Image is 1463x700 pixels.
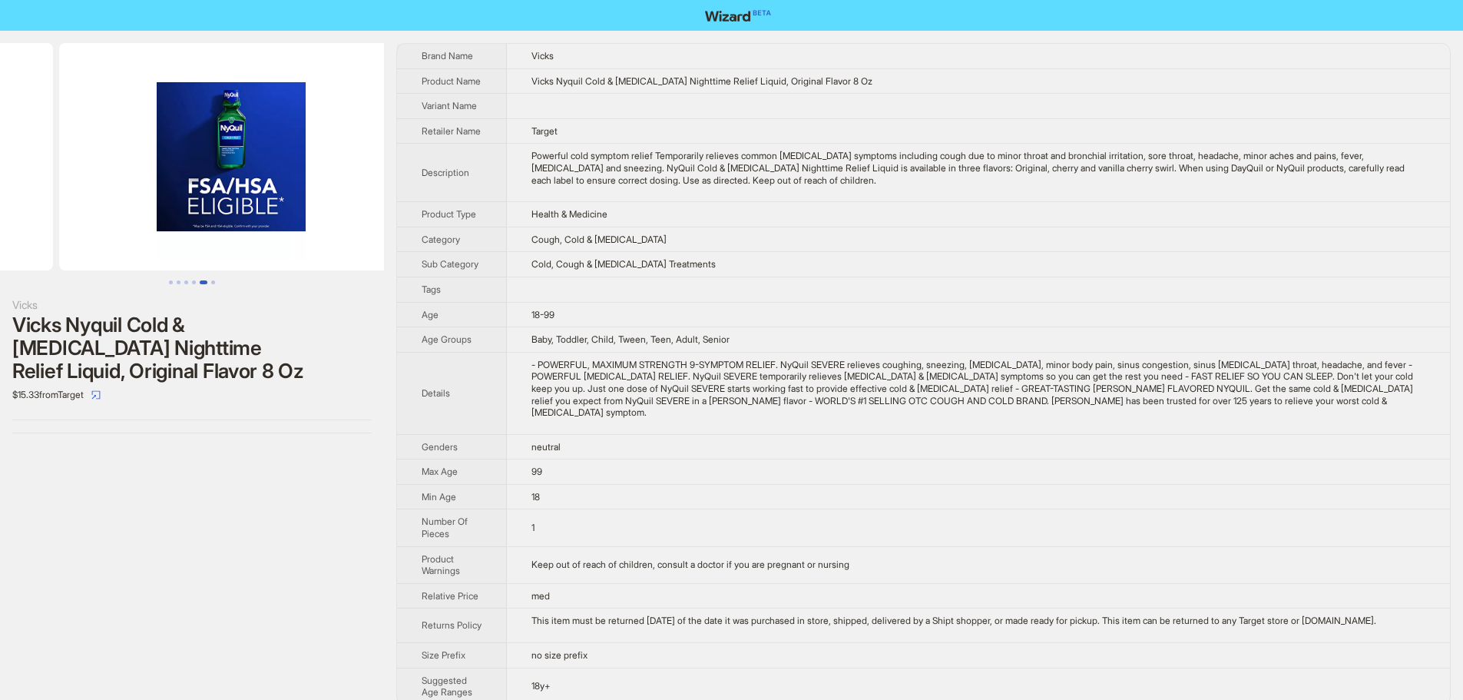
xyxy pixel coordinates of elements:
[531,333,730,345] span: Baby, Toddler, Child, Tween, Teen, Adult, Senior
[531,234,667,245] span: Cough, Cold & [MEDICAL_DATA]
[184,280,188,284] button: Go to slide 3
[531,615,1425,627] div: This item must be returned within 90 days of the date it was purchased in store, shipped, deliver...
[422,234,460,245] span: Category
[12,383,372,407] div: $15.33 from Target
[200,280,207,284] button: Go to slide 5
[422,333,472,345] span: Age Groups
[422,387,450,399] span: Details
[531,559,849,570] span: Keep out of reach of children, consult a doctor if you are pregnant or nursing
[422,491,456,503] span: Min Age
[422,675,472,698] span: Suggested Age Ranges
[422,516,468,539] span: Number Of Pieces
[531,50,554,61] span: Vicks
[531,258,716,270] span: Cold, Cough & [MEDICAL_DATA] Treatments
[531,522,535,533] span: 1
[531,75,872,87] span: Vicks Nyquil Cold & [MEDICAL_DATA] Nighttime Relief Liquid, Original Flavor 8 Oz
[422,208,476,220] span: Product Type
[531,590,550,602] span: med
[531,359,1425,419] div: - POWERFUL, MAXIMUM STRENGTH 9-SYMPTOM RELIEF. NyQuil SEVERE relieves coughing, sneezing, stuffy ...
[422,258,478,270] span: Sub Category
[531,680,551,692] span: 18y+
[531,150,1425,186] div: Powerful cold symptom relief Temporarily relieves common cold and flu symptoms including cough du...
[211,280,215,284] button: Go to slide 6
[422,466,458,477] span: Max Age
[192,280,196,284] button: Go to slide 4
[169,280,173,284] button: Go to slide 1
[531,649,588,661] span: no size prefix
[531,441,561,453] span: neutral
[422,125,481,137] span: Retailer Name
[531,208,607,220] span: Health & Medicine
[422,167,469,178] span: Description
[422,50,473,61] span: Brand Name
[531,466,542,477] span: 99
[422,100,477,111] span: Variant Name
[422,284,441,295] span: Tags
[59,43,403,270] img: Vicks Nyquil Cold & Flu Nighttime Relief Liquid, Original Flavor 8 Oz image 5
[177,280,180,284] button: Go to slide 2
[422,619,482,631] span: Returns Policy
[12,297,372,314] div: Vicks
[422,553,460,577] span: Product Warnings
[91,390,101,400] span: select
[12,314,372,383] div: Vicks Nyquil Cold & [MEDICAL_DATA] Nighttime Relief Liquid, Original Flavor 8 Oz
[422,649,465,661] span: Size Prefix
[422,441,458,453] span: Genders
[422,590,478,602] span: Relative Price
[531,125,558,137] span: Target
[422,309,439,320] span: Age
[531,309,554,320] span: 18-99
[531,491,540,503] span: 18
[422,75,481,87] span: Product Name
